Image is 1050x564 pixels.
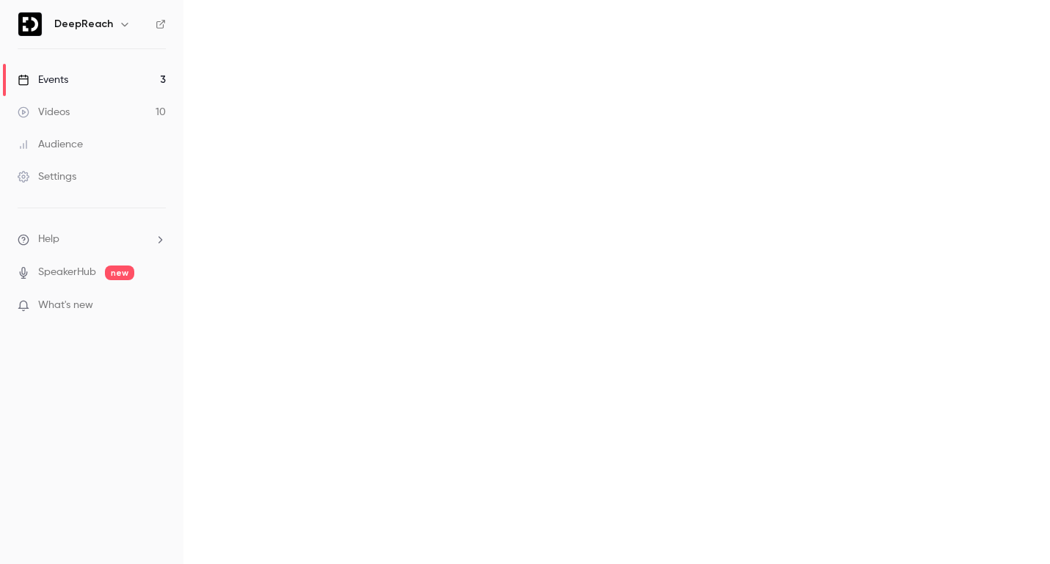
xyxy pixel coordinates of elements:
[18,137,83,152] div: Audience
[38,232,59,247] span: Help
[18,169,76,184] div: Settings
[54,17,113,32] h6: DeepReach
[18,73,68,87] div: Events
[18,12,42,36] img: DeepReach
[38,265,96,280] a: SpeakerHub
[18,232,166,247] li: help-dropdown-opener
[38,298,93,313] span: What's new
[18,105,70,120] div: Videos
[105,265,134,280] span: new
